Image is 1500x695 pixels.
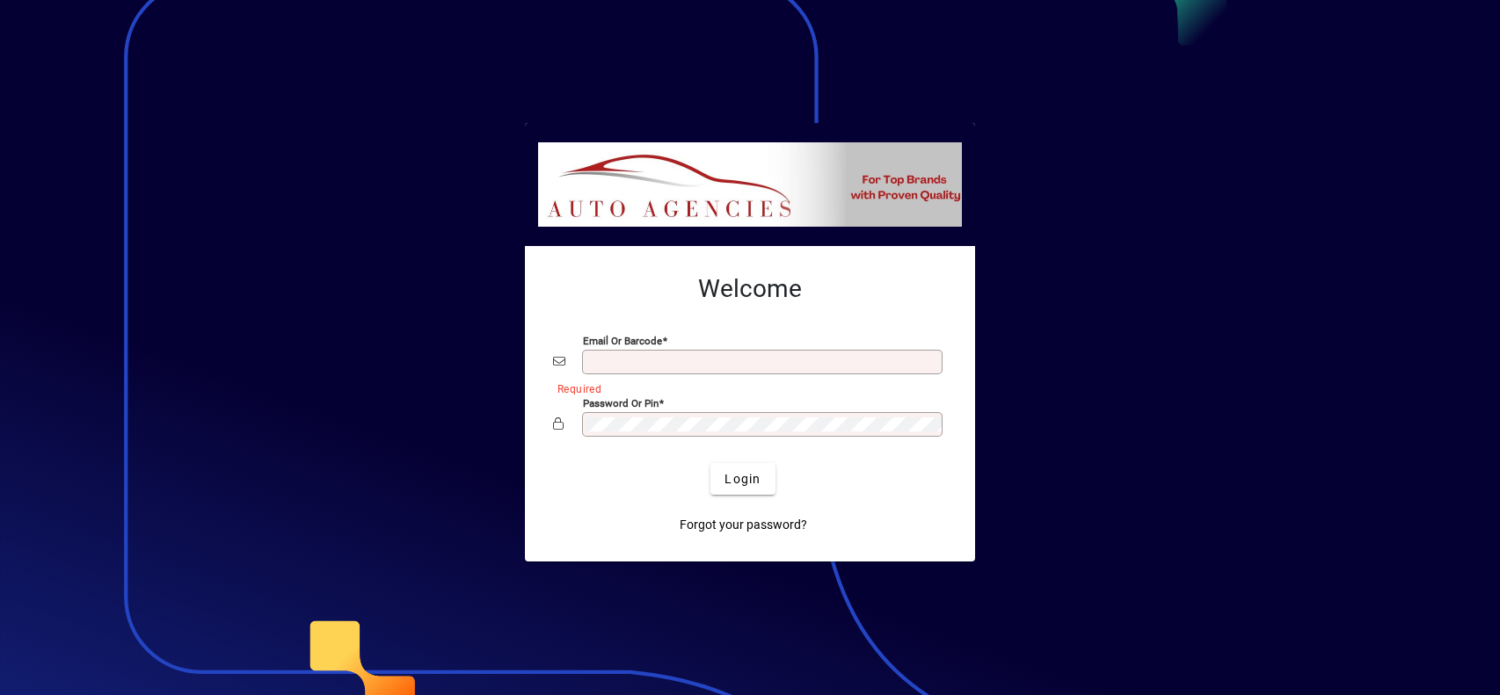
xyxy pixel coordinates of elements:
mat-error: Required [557,379,933,397]
h2: Welcome [553,274,947,304]
mat-label: Password or Pin [583,397,659,409]
mat-label: Email or Barcode [583,335,662,347]
button: Login [710,463,775,495]
span: Login [725,470,761,489]
span: Forgot your password? [680,516,807,534]
a: Forgot your password? [673,509,814,540]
